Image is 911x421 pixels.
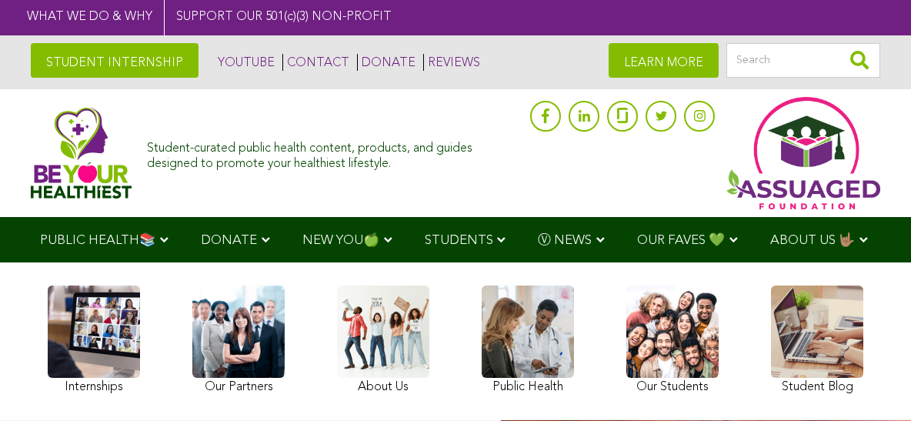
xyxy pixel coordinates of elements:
a: CONTACT [282,54,349,71]
a: LEARN MORE [609,43,719,78]
span: ABOUT US 🤟🏽 [770,234,855,247]
a: YOUTUBE [214,54,275,71]
a: STUDENT INTERNSHIP [31,43,199,78]
img: glassdoor [617,108,628,123]
span: DONATE [201,234,257,247]
iframe: Chat Widget [834,347,911,421]
div: Navigation Menu [17,217,894,262]
span: OUR FAVES 💚 [637,234,725,247]
a: DONATE [357,54,415,71]
img: Assuaged App [726,97,880,209]
span: STUDENTS [425,234,493,247]
input: Search [726,43,880,78]
div: Student-curated public health content, products, and guides designed to promote your healthiest l... [147,134,522,171]
span: Ⓥ NEWS [538,234,592,247]
img: Assuaged [31,107,132,199]
span: NEW YOU🍏 [302,234,379,247]
span: PUBLIC HEALTH📚 [40,234,155,247]
a: REVIEWS [423,54,480,71]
